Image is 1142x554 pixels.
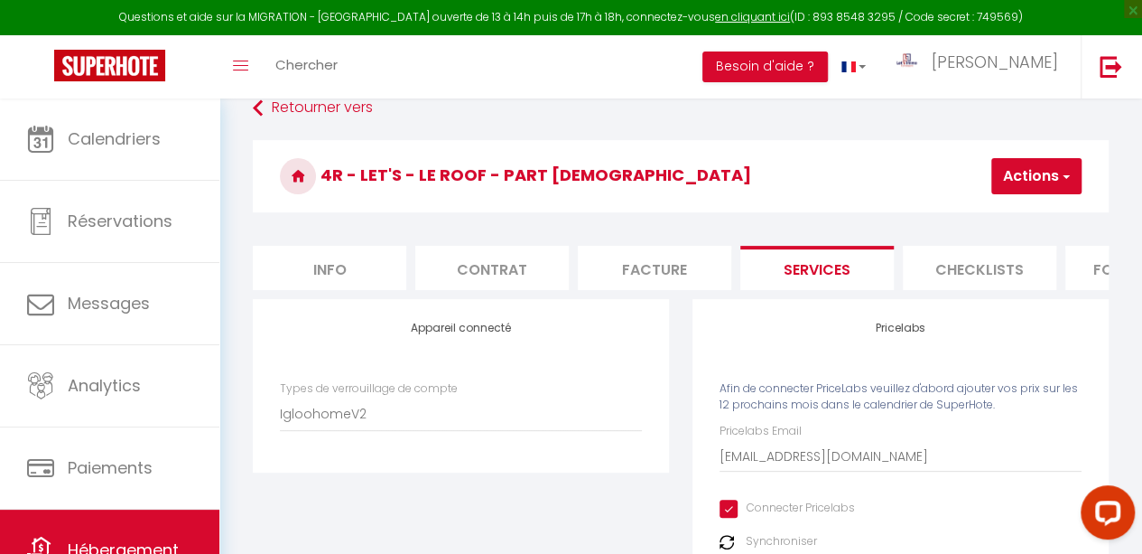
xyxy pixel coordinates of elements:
a: Chercher [262,35,351,99]
button: Besoin d'aide ? [702,52,828,82]
img: ... [893,52,920,72]
span: Réservations [68,210,172,232]
li: Checklists [903,246,1056,290]
label: Pricelabs Email [720,423,802,440]
li: Info [253,246,406,290]
li: Services [740,246,894,290]
li: Contrat [415,246,569,290]
a: en cliquant ici [715,9,790,24]
h4: Pricelabs [720,322,1082,334]
span: Calendriers [68,127,161,150]
span: Paiements [68,456,153,479]
li: Facture [578,246,731,290]
span: Afin de connecter PriceLabs veuillez d'abord ajouter vos prix sur les 12 prochains mois dans le c... [720,380,1078,413]
a: Retourner vers [253,92,1109,125]
span: [PERSON_NAME] [932,51,1058,73]
span: Analytics [68,374,141,397]
a: ... [PERSON_NAME] [879,35,1081,99]
label: Types de verrouillage de compte [280,380,458,398]
img: logout [1100,55,1122,78]
span: Messages [68,292,150,315]
label: Synchroniser [746,533,817,550]
img: NO IMAGE [720,535,734,549]
h3: 4R - LET'S - Le Roof - Part [DEMOGRAPHIC_DATA] [253,140,1109,212]
h4: Appareil connecté [280,322,642,334]
button: Actions [991,158,1082,194]
img: Super Booking [54,50,165,81]
span: Chercher [275,55,338,74]
iframe: LiveChat chat widget [1066,478,1142,554]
